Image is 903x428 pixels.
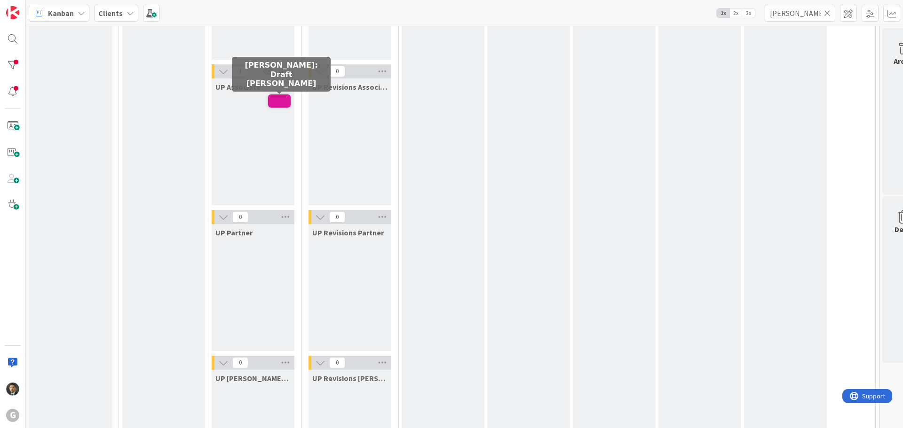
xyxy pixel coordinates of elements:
span: 0 [329,66,345,77]
span: UP Revisions Partner [312,228,384,237]
input: Quick Filter... [765,5,835,22]
span: 3x [742,8,755,18]
span: Support [20,1,43,13]
span: 0 [232,211,248,223]
h5: [PERSON_NAME]: Draft [PERSON_NAME] [236,61,327,88]
span: 0 [329,357,345,368]
span: UP Brad/Jonas [215,374,291,383]
img: Visit kanbanzone.com [6,6,19,19]
span: UP Revisions Brad/Jonas [312,374,388,383]
span: 1x [717,8,729,18]
span: 2x [729,8,742,18]
div: G [6,409,19,422]
span: UP Associate [215,82,261,92]
img: CG [6,382,19,396]
span: UP Revisions Associate [312,82,388,92]
b: Clients [98,8,123,18]
span: UP Partner [215,228,253,237]
span: 0 [232,357,248,368]
span: 0 [329,211,345,223]
span: Kanban [48,8,74,19]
